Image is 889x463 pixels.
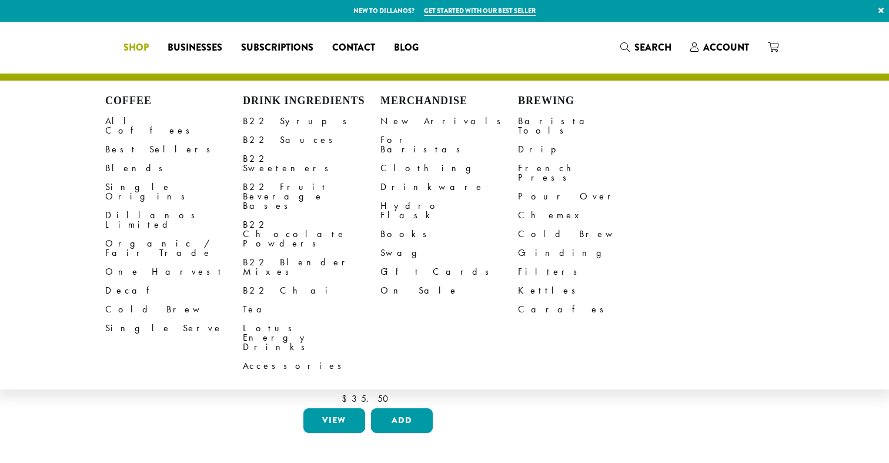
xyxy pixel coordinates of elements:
[371,408,433,433] button: Add
[105,95,243,108] h4: Coffee
[518,187,656,206] a: Pour Over
[518,281,656,300] a: Kettles
[114,38,158,57] a: Shop
[518,225,656,244] a: Cold Brew
[332,41,375,55] span: Contact
[518,206,656,225] a: Chemex
[123,41,149,55] span: Shop
[300,205,436,404] a: Barista 22 Chai (3.5 lb)Rated 5.00 out of 5 $35.50
[105,206,243,234] a: Dillanos Limited
[634,41,671,54] span: Search
[380,262,518,281] a: Gift Cards
[243,178,380,215] a: B22 Fruit Beverage Bases
[380,281,518,300] a: On Sale
[168,41,222,55] span: Businesses
[380,244,518,262] a: Swag
[518,262,656,281] a: Filters
[243,215,380,253] a: B22 Chocolate Powders
[380,131,518,159] a: For Baristas
[243,319,380,357] a: Lotus Energy Drinks
[105,140,243,159] a: Best Sellers
[243,357,380,375] a: Accessories
[703,41,749,54] span: Account
[105,262,243,281] a: One Harvest
[380,196,518,225] a: Hydro Flask
[380,95,518,108] h4: Merchandise
[105,319,243,338] a: Single Serve
[105,300,243,319] a: Cold Brew
[518,244,656,262] a: Grinding
[518,159,656,187] a: French Press
[243,131,380,149] a: B22 Sauces
[380,159,518,178] a: Clothing
[394,41,419,55] span: Blog
[243,112,380,131] a: B22 Syrups
[380,178,518,196] a: Drinkware
[243,300,380,319] a: Tea
[105,159,243,178] a: Blends
[303,408,365,433] a: View
[105,178,243,206] a: Single Origins
[243,149,380,178] a: B22 Sweeteners
[611,38,681,57] a: Search
[424,6,536,16] a: Get started with our best seller
[518,112,656,140] a: Barista Tools
[105,281,243,300] a: Decaf
[243,95,380,108] h4: Drink Ingredients
[243,253,380,281] a: B22 Blender Mixes
[243,281,380,300] a: B22 Chai
[105,112,243,140] a: All Coffees
[105,234,243,262] a: Organic / Fair Trade
[342,392,352,405] span: $
[380,225,518,244] a: Books
[380,112,518,131] a: New Arrivals
[241,41,313,55] span: Subscriptions
[518,95,656,108] h4: Brewing
[518,300,656,319] a: Carafes
[518,140,656,159] a: Drip
[342,392,394,405] bdi: 35.50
